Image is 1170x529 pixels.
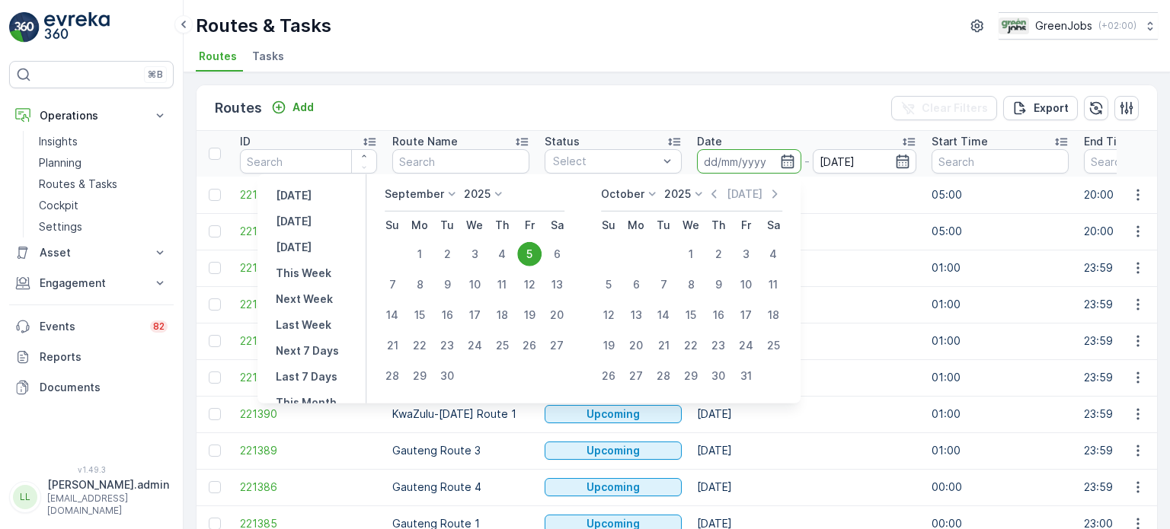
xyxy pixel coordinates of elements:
div: 8 [679,272,703,297]
div: 9 [435,272,459,297]
div: 30 [435,364,459,388]
div: Toggle Row Selected [209,189,221,201]
a: Settings [33,216,174,237]
td: [DATE] [689,469,924,505]
input: Search [240,149,377,174]
th: Friday [732,212,759,239]
button: Engagement [9,268,174,298]
div: 6 [545,242,569,266]
td: Gauteng Route 3 [385,432,537,469]
a: 221390 [240,406,377,422]
button: Upcoming [545,478,682,496]
td: 00:00 [924,469,1076,505]
div: 25 [761,333,785,358]
div: 10 [462,272,487,297]
a: Insights [33,131,174,152]
p: 2025 [464,186,491,202]
input: dd/mm/yyyy [697,149,801,174]
div: 17 [734,303,758,327]
td: [DATE] [689,250,924,286]
div: 25 [490,333,514,358]
div: 19 [517,303,542,327]
p: Planning [39,155,82,170]
th: Saturday [543,212,571,239]
input: Search [932,149,1069,174]
button: Asset [9,237,174,268]
div: 19 [596,333,621,358]
p: ( +02:00 ) [1098,20,1136,32]
div: 27 [624,364,648,388]
div: 5 [517,242,542,266]
a: Cockpit [33,195,174,216]
div: 4 [490,242,514,266]
td: 01:00 [924,432,1076,469]
button: Clear Filters [891,96,997,120]
div: 26 [517,333,542,358]
p: [DATE] [276,240,312,255]
p: This Month [276,395,337,410]
p: Operations [40,108,143,123]
div: 1 [679,242,703,266]
div: 21 [651,333,676,358]
div: 23 [435,333,459,358]
div: 5 [596,272,621,297]
div: Toggle Row Selected [209,481,221,493]
td: [DATE] [689,323,924,359]
p: Last Week [276,317,331,333]
input: dd/mm/yyyy [813,149,917,174]
div: 31 [734,364,758,388]
td: [DATE] [689,396,924,432]
div: 23 [706,333,730,358]
p: Cockpit [39,198,78,213]
div: 4 [761,242,785,266]
th: Sunday [379,212,406,239]
button: Next Week [270,290,339,308]
div: 6 [624,272,648,297]
div: Toggle Row Selected [209,335,221,347]
div: 22 [408,333,432,358]
p: Start Time [932,134,988,149]
p: Insights [39,134,78,149]
a: Reports [9,342,174,372]
a: 221389 [240,443,377,458]
button: Export [1003,96,1078,120]
p: Last 7 Days [276,369,337,384]
p: October [601,186,644,202]
div: 12 [517,272,542,297]
div: 24 [734,333,758,358]
td: 01:00 [924,323,1076,359]
span: 221386 [240,480,377,495]
p: [PERSON_NAME].admin [47,477,169,492]
div: 3 [734,242,758,266]
th: Sunday [595,212,622,239]
div: 28 [651,364,676,388]
p: Upcoming [587,480,640,495]
p: GreenJobs [1035,18,1092,33]
button: This Week [270,264,337,282]
button: Yesterday [270,186,318,205]
a: Events82 [9,311,174,342]
div: 8 [408,272,432,297]
p: Next 7 Days [276,343,339,359]
p: ⌘B [148,69,163,81]
img: logo_light-DOdMpM7g.png [44,12,110,43]
button: Last Week [270,316,337,334]
th: Wednesday [461,212,488,239]
button: Add [265,98,320,116]
td: 05:00 [924,177,1076,213]
p: 2025 [664,186,691,202]
div: 7 [380,272,404,297]
span: 221391 [240,370,377,385]
div: 28 [380,364,404,388]
div: 29 [408,364,432,388]
p: Upcoming [587,406,640,422]
th: Thursday [488,212,516,239]
a: 221394 [240,260,377,276]
th: Monday [622,212,650,239]
div: Toggle Row Selected [209,371,221,384]
th: Saturday [759,212,787,239]
button: Today [270,212,318,231]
